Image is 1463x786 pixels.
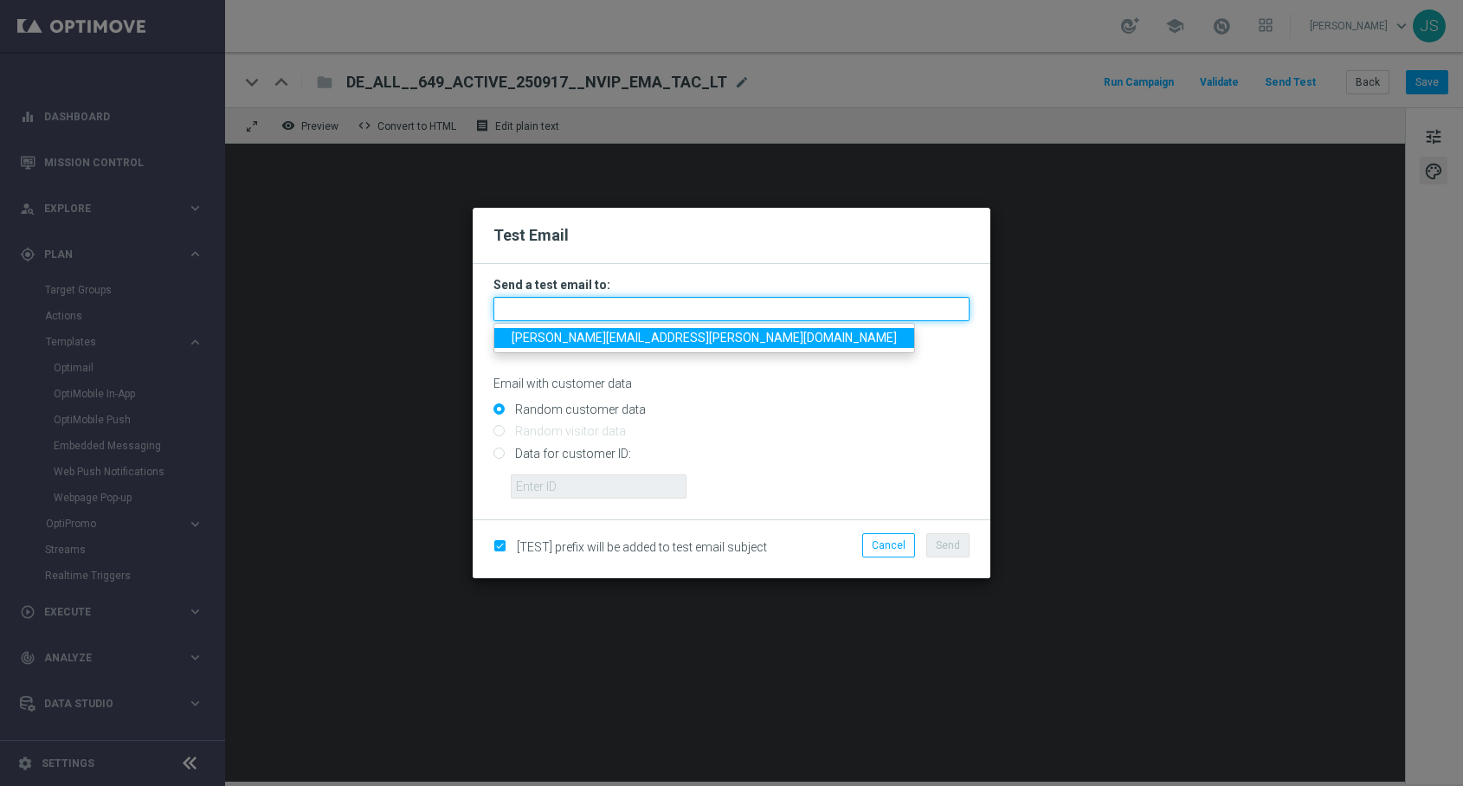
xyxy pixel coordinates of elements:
[494,328,914,348] a: [PERSON_NAME][EMAIL_ADDRESS][PERSON_NAME][DOMAIN_NAME]
[862,533,915,557] button: Cancel
[493,376,970,391] p: Email with customer data
[511,474,686,499] input: Enter ID
[493,225,970,246] h2: Test Email
[511,402,646,417] label: Random customer data
[493,277,970,293] h3: Send a test email to:
[926,533,970,557] button: Send
[512,331,897,345] span: [PERSON_NAME][EMAIL_ADDRESS][PERSON_NAME][DOMAIN_NAME]
[936,539,960,551] span: Send
[517,540,767,554] span: [TEST] prefix will be added to test email subject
